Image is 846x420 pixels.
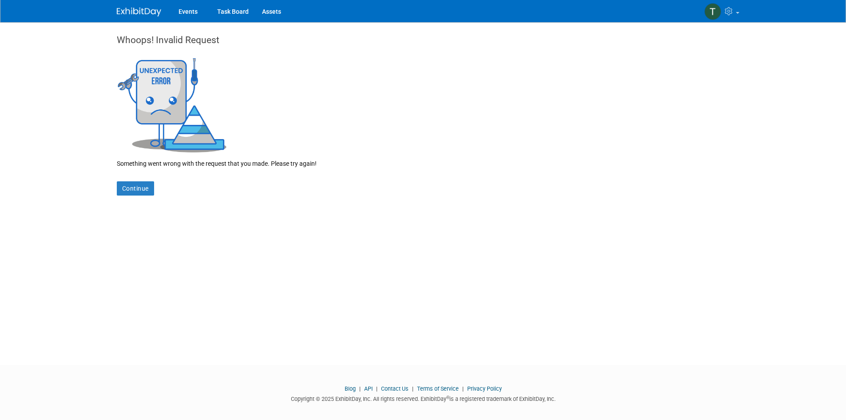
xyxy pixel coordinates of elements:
[364,385,373,392] a: API
[117,152,730,168] div: Something went wrong with the request that you made. Please try again!
[446,395,449,400] sup: ®
[357,385,363,392] span: |
[117,181,154,196] a: Continue
[374,385,380,392] span: |
[345,385,356,392] a: Blog
[117,33,730,56] div: Whoops! Invalid Request
[460,385,466,392] span: |
[704,3,721,20] img: Traci Varon
[381,385,409,392] a: Contact Us
[410,385,416,392] span: |
[417,385,459,392] a: Terms of Service
[467,385,502,392] a: Privacy Policy
[117,8,161,16] img: ExhibitDay
[117,56,228,152] img: Invalid Request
